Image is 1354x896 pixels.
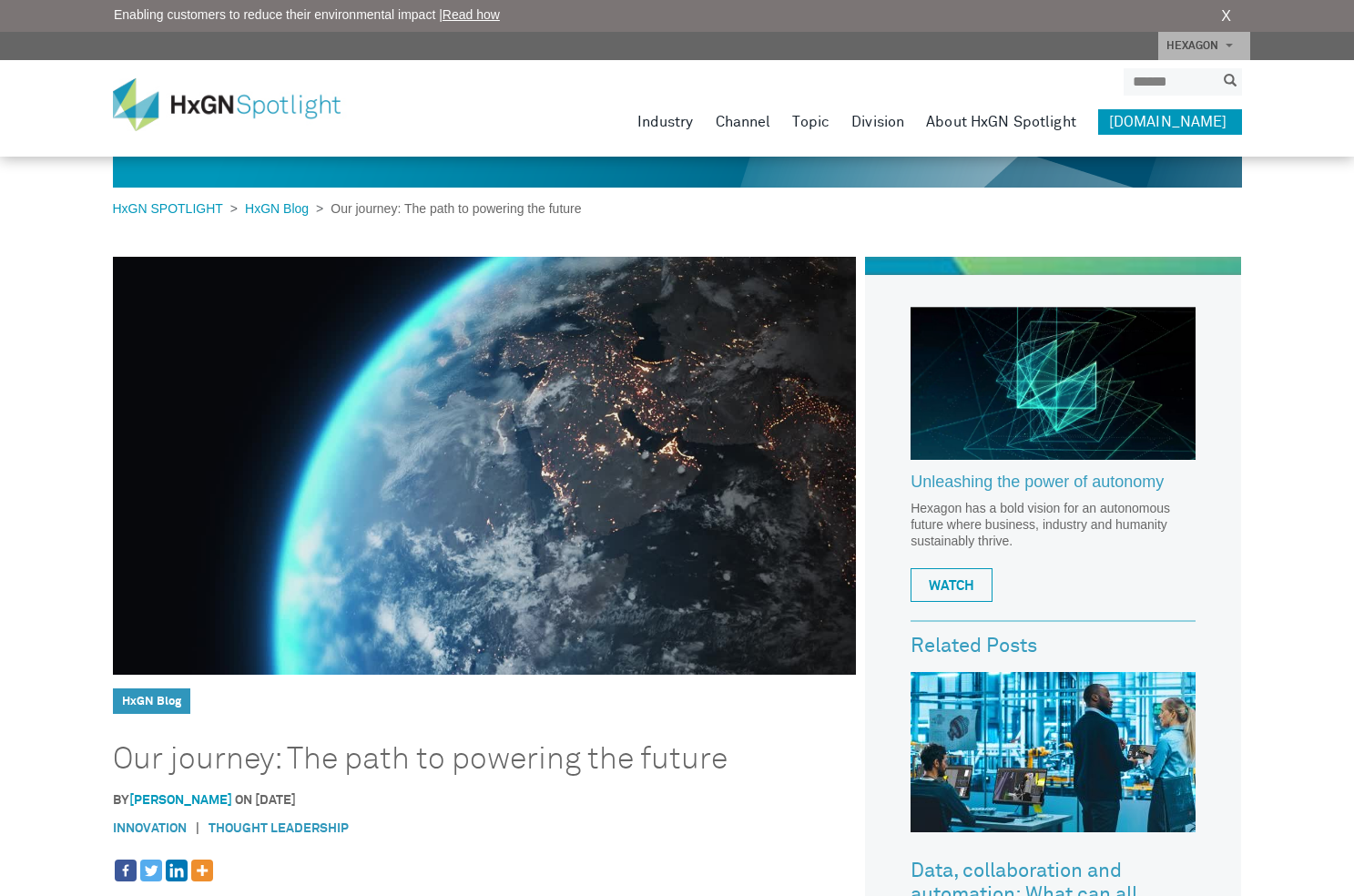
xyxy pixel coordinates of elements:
a: About HxGN Spotlight [926,109,1076,135]
span: on [235,794,296,807]
a: Facebook [115,860,137,881]
p: Hexagon has a bold vision for an autonomous future where business, industry and humanity sustaina... [911,500,1196,549]
span: Enabling customers to reduce their environmental impact | [114,5,500,25]
a: Industry [637,109,694,135]
img: Data, collaboration and automation: What can all industries learn from manufacturing’s successes ... [911,672,1196,832]
a: HxGN Blog [238,201,316,216]
a: WATCH [911,568,993,602]
div: > > [113,199,582,219]
h3: Related Posts [911,636,1196,657]
a: More [191,860,213,881]
a: [PERSON_NAME] [129,794,232,807]
a: Division [851,109,904,135]
a: [DOMAIN_NAME] [1098,109,1242,135]
span: By [113,794,235,807]
a: X [1221,5,1231,27]
time: [DATE] [255,794,296,807]
a: HxGN SPOTLIGHT [113,201,230,216]
a: Unleashing the power of autonomy [911,473,1196,501]
img: qo2v5LCtXPtvKUSKpYez5L.jpg [113,257,857,675]
a: HEXAGON [1158,32,1250,60]
a: Linkedin [166,860,188,881]
img: Hexagon_CorpVideo_Pod_RR_2.jpg [911,307,1196,460]
a: Twitter [140,860,162,881]
a: Channel [716,109,771,135]
h1: Our journey: The path to powering the future [113,741,804,778]
a: HxGN Blog [122,696,181,708]
img: HxGN Spotlight [113,78,368,131]
a: Innovation [113,822,187,835]
a: Read how [443,7,500,22]
span: | [187,820,209,839]
a: Thought Leadership [209,822,349,835]
span: Our journey: The path to powering the future [323,201,581,216]
a: Topic [792,109,830,135]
